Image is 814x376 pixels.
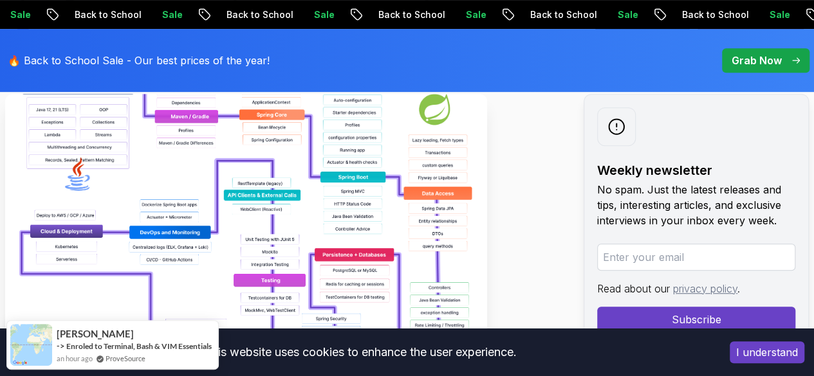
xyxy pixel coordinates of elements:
[56,8,143,21] p: Back to School
[57,353,93,364] span: an hour ago
[512,8,599,21] p: Back to School
[8,53,270,68] p: 🔥 Back to School Sale - Our best prices of the year!
[106,353,145,364] a: ProveSource
[447,8,488,21] p: Sale
[57,341,65,351] span: ->
[663,8,751,21] p: Back to School
[751,8,792,21] p: Sale
[143,8,185,21] p: Sale
[673,282,737,295] a: privacy policy
[730,341,804,363] button: Accept cookies
[295,8,337,21] p: Sale
[597,182,795,228] p: No spam. Just the latest releases and tips, interesting articles, and exclusive interviews in you...
[10,324,52,366] img: provesource social proof notification image
[597,307,795,332] button: Subscribe
[360,8,447,21] p: Back to School
[597,244,795,271] input: Enter your email
[57,328,134,339] span: [PERSON_NAME]
[597,161,795,179] h2: Weekly newsletter
[599,8,640,21] p: Sale
[208,8,295,21] p: Back to School
[732,53,782,68] p: Grab Now
[66,341,212,351] a: Enroled to Terminal, Bash & VIM Essentials
[10,338,710,366] div: This website uses cookies to enhance the user experience.
[597,281,795,296] p: Read about our .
